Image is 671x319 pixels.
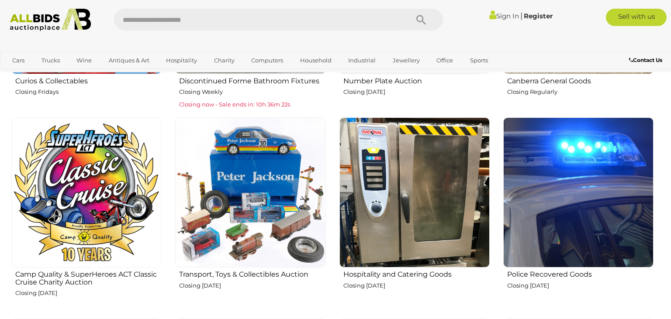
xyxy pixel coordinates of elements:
[15,75,162,85] h2: Curios & Collectables
[294,53,337,68] a: Household
[103,53,155,68] a: Antiques & Art
[629,57,662,63] b: Contact Us
[11,117,162,268] img: Camp Quality & SuperHeroes ACT Classic Cruise Charity Auction
[507,75,654,85] h2: Canberra General Goods
[343,268,490,278] h2: Hospitality and Catering Goods
[36,53,66,68] a: Trucks
[339,117,490,312] a: Hospitality and Catering Goods Closing [DATE]
[520,11,522,21] span: |
[15,288,162,298] p: Closing [DATE]
[343,281,490,291] p: Closing [DATE]
[489,12,519,20] a: Sign In
[464,53,494,68] a: Sports
[15,268,162,286] h2: Camp Quality & SuperHeroes ACT Classic Cruise Charity Auction
[5,9,96,31] img: Allbids.com.au
[343,75,490,85] h2: Number Plate Auction
[503,117,654,312] a: Police Recovered Goods Closing [DATE]
[342,53,381,68] a: Industrial
[524,12,553,20] a: Register
[399,9,443,31] button: Search
[503,117,654,268] img: Police Recovered Goods
[179,268,325,278] h2: Transport, Toys & Collectibles Auction
[343,87,490,97] p: Closing [DATE]
[175,117,325,312] a: Transport, Toys & Collectibles Auction Closing [DATE]
[175,117,325,268] img: Transport, Toys & Collectibles Auction
[507,281,654,291] p: Closing [DATE]
[431,53,459,68] a: Office
[11,117,162,312] a: Camp Quality & SuperHeroes ACT Classic Cruise Charity Auction Closing [DATE]
[15,87,162,97] p: Closing Fridays
[246,53,289,68] a: Computers
[179,101,290,108] span: Closing now - Sale ends in: 10h 36m 22s
[179,75,325,85] h2: Discontinued Forme Bathroom Fixtures
[7,68,80,82] a: [GEOGRAPHIC_DATA]
[179,87,325,97] p: Closing Weekly
[507,268,654,278] h2: Police Recovered Goods
[179,281,325,291] p: Closing [DATE]
[208,53,240,68] a: Charity
[160,53,203,68] a: Hospitality
[629,55,664,65] a: Contact Us
[339,117,490,268] img: Hospitality and Catering Goods
[387,53,425,68] a: Jewellery
[507,87,654,97] p: Closing Regularly
[606,9,667,26] a: Sell with us
[71,53,97,68] a: Wine
[7,53,30,68] a: Cars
